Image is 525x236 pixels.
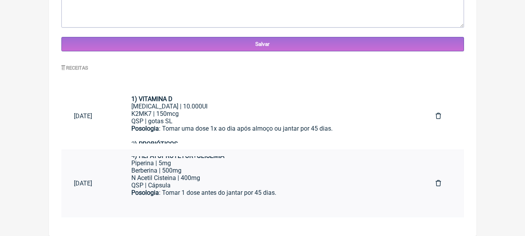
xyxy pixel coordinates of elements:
[131,189,159,196] strong: Posologia
[131,95,173,103] strong: 1) VITAMINA D
[61,65,89,71] label: Receitas
[131,125,411,140] div: : Tomar uma dose 1x ao dia após almoço ou jantar por 45 dias. ㅤ
[119,156,423,211] a: 1) VITAMINA D[MEDICAL_DATA] | 10.000UIK2MK7 | 150mcgQSP | gotas SLPosologia: Tomar uma dose 1x ao...
[131,103,411,110] div: [MEDICAL_DATA] | 10.000UI
[131,182,411,189] div: QSP | Cápsula
[131,125,159,132] strong: Posologia
[61,106,119,126] a: [DATE]
[61,37,464,51] input: Salvar
[131,110,411,117] div: K2MK7 | 150mcg
[131,174,411,182] div: N Acetil Cisteina | 400mg
[135,140,178,148] strong: ) PROBIÓTICOS
[131,167,411,174] div: Berberina | 500mg
[131,159,411,167] div: Piperina | 5mg
[131,140,411,148] div: 2
[61,173,119,193] a: [DATE]
[119,89,423,143] a: 1) VITAMINA D[MEDICAL_DATA] | 10.000UIK2MK7 | 150mcgQSP | gotas SLPosologia: Tomar uma dose 1x ao...
[131,117,411,125] div: QSP | gotas SL
[131,189,411,205] div: : Tomar 1 dose antes do jantar por 45 dias. ㅤ
[135,152,224,159] strong: ) HEPATOPROTETOR+GLICEMIA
